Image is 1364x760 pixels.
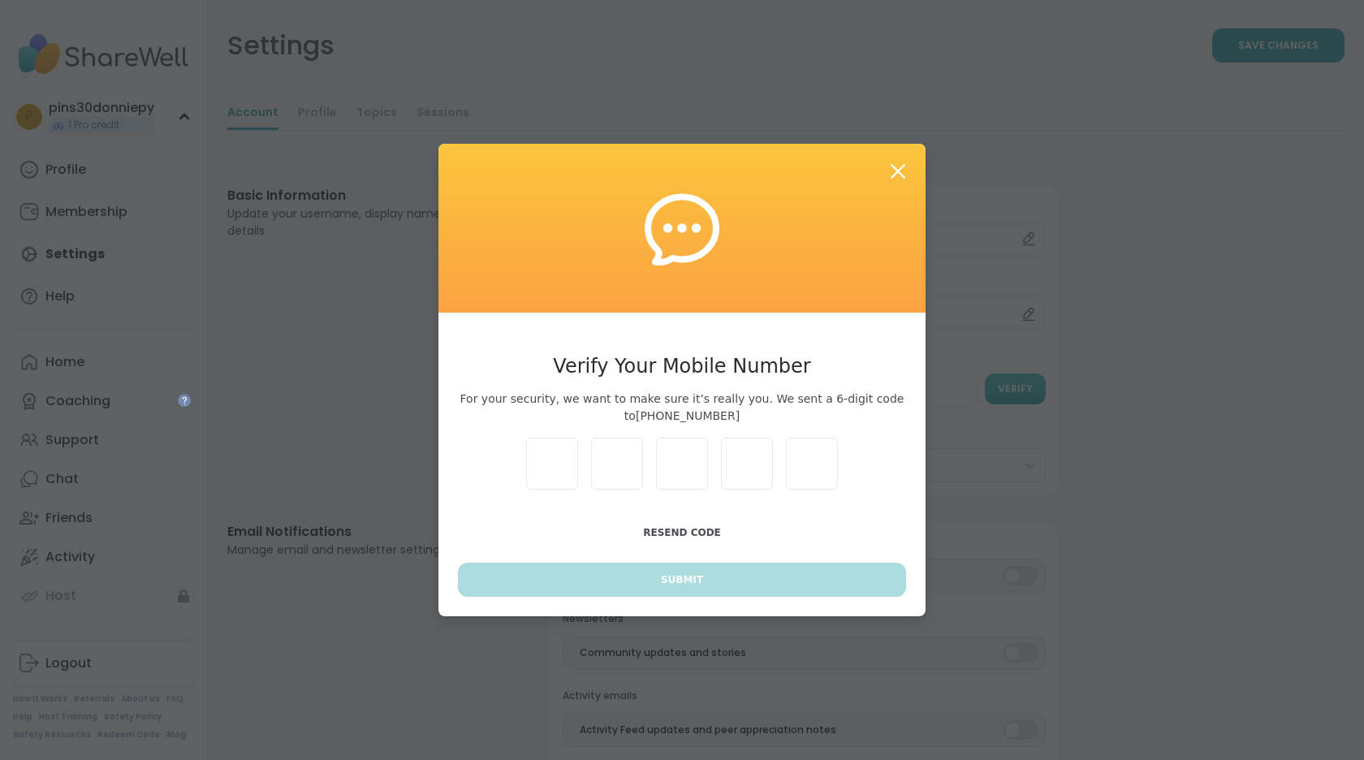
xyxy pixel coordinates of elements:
[458,352,906,381] h3: Verify Your Mobile Number
[661,572,703,587] span: Submit
[643,527,721,538] span: Resend Code
[178,394,191,407] iframe: Spotlight
[458,391,906,425] span: For your security, we want to make sure it’s really you. We sent a 6-digit code to [PHONE_NUMBER]
[458,516,906,550] button: Resend Code
[458,563,906,597] button: Submit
